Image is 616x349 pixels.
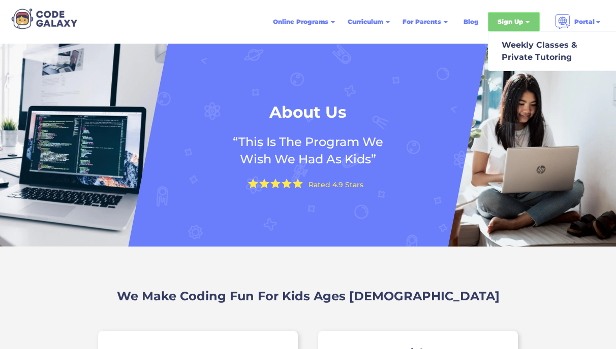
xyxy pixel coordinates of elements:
[574,17,595,27] div: Portal
[221,133,395,168] h2: “This Is The Program We Wish We Had As Kids”
[273,17,328,27] div: Online Programs
[269,102,347,123] h1: About Us
[348,17,383,27] div: Curriculum
[498,39,577,63] div: Weekly Classes & Private Tutoring
[549,10,608,33] div: Portal
[342,13,396,31] div: Curriculum
[457,13,485,31] a: Blog
[293,179,303,188] img: Yellow Star - the Code Galaxy
[498,17,523,27] div: Sign Up
[270,179,281,188] img: Yellow Star - the Code Galaxy
[267,13,342,31] div: Online Programs
[403,17,441,27] div: For Parents
[37,287,579,305] h2: We Make Coding Fun For Kids Ages [DEMOGRAPHIC_DATA]
[248,179,258,188] img: Yellow Star - the Code Galaxy
[282,179,292,188] img: Yellow Star - the Code Galaxy
[396,13,454,31] div: For Parents
[488,12,540,31] div: Sign Up
[259,179,269,188] img: Yellow Star - the Code Galaxy
[309,181,363,188] div: Rated 4.9 Stars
